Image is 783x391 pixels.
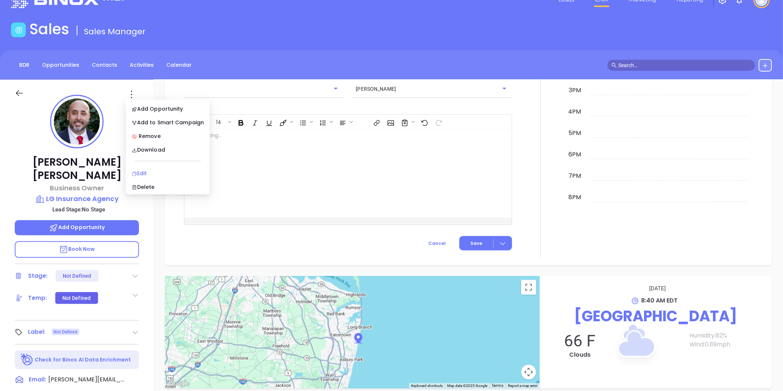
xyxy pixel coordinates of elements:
[84,26,146,37] span: Sales Manager
[35,356,131,364] p: Check for Binox AI Data Enrichment
[499,83,509,94] button: Open
[331,83,341,94] button: Open
[15,59,34,71] a: BDR
[167,379,191,388] a: Open this area in Google Maps (opens a new window)
[234,115,247,128] span: Bold
[38,59,84,71] a: Opportunities
[127,142,208,158] a: Download
[21,353,34,366] img: Ai-Enrich-DaqCidB-.svg
[87,59,122,71] a: Contacts
[49,224,105,231] span: Add Opportunity
[132,105,204,113] div: Add Opportunity
[212,115,227,128] button: 14
[551,284,765,293] p: [DATE]
[411,383,443,388] button: Keyboard shortcuts
[567,86,582,95] div: 3pm
[53,328,77,336] span: Not Defined
[612,63,617,68] span: search
[547,331,613,350] p: 66 F
[618,61,751,69] input: Search…
[15,183,139,193] p: Business Owner
[18,205,139,214] p: Lead Stage: No Stage
[212,118,225,124] span: 14
[132,118,204,127] div: Add to Smart Campaign
[567,172,582,180] div: 7pm
[167,379,191,388] img: Google
[492,383,504,388] a: Terms (opens in new tab)
[689,331,765,340] p: Humidity: 82 %
[162,59,196,71] a: Calendar
[184,105,512,113] p: Add Notes
[212,115,233,128] span: Font size
[262,115,275,128] span: Underline
[547,350,613,359] p: Clouds
[383,115,397,128] span: Insert Image
[132,146,204,154] div: Download
[459,236,512,250] button: Save
[48,375,126,384] span: [PERSON_NAME][EMAIL_ADDRESS][DOMAIN_NAME]
[428,240,446,246] span: Cancel
[248,115,261,128] span: Italic
[641,296,678,305] span: 8:40 AM EDT
[29,20,69,38] h1: Sales
[521,365,536,380] button: Map camera controls
[369,115,383,128] span: Insert link
[276,115,295,128] span: Fill color or set the text color
[567,150,582,159] div: 6pm
[316,115,335,128] span: Insert Ordered List
[28,270,48,281] div: Stage:
[125,59,158,71] a: Activities
[28,293,47,304] div: Temp:
[689,340,765,349] p: Wind: 0.89 mph
[132,169,204,177] div: Edit
[508,384,537,388] a: Report a map error
[54,98,100,145] img: profile-user
[132,183,204,191] div: Delete
[567,129,582,138] div: 5pm
[547,305,765,327] p: [GEOGRAPHIC_DATA]
[15,194,139,204] a: LG Insurance Agency
[567,107,582,116] div: 4pm
[415,236,459,250] button: Cancel
[15,156,139,182] p: [PERSON_NAME] [PERSON_NAME]
[417,115,431,128] span: Undo
[296,115,315,128] span: Insert Unordered List
[447,384,487,388] span: Map data ©2025 Google
[598,307,672,381] img: Clouds
[28,326,46,338] div: Label:
[59,245,95,253] span: Book Now
[29,375,46,385] span: Email:
[397,115,417,128] span: Surveys
[62,292,91,304] div: Not Defined
[132,132,204,140] div: Remove
[567,193,582,202] div: 8pm
[63,270,91,282] div: Not Defined
[431,115,445,128] span: Redo
[335,115,355,128] span: Align
[470,240,482,247] span: Save
[521,280,536,295] button: Toggle fullscreen view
